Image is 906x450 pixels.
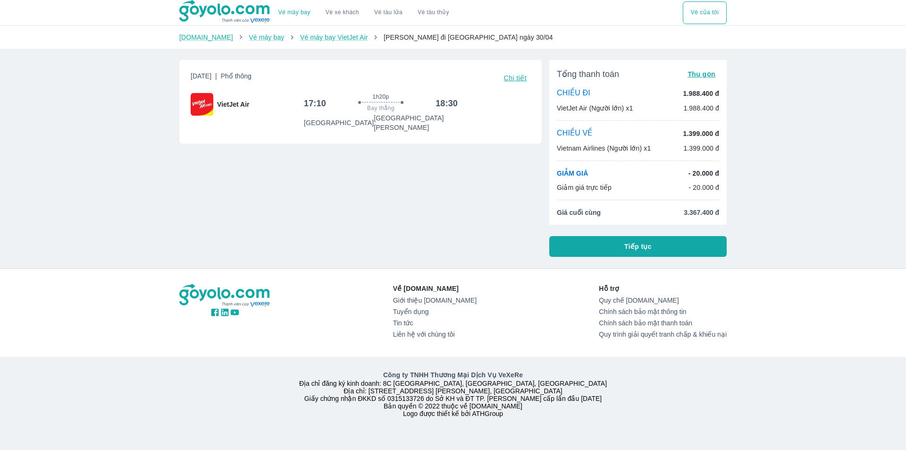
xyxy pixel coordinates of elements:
p: CHIỀU VỀ [557,128,593,139]
span: Tổng thanh toán [557,68,619,80]
a: Giới thiệu [DOMAIN_NAME] [393,297,477,304]
a: Vé xe khách [326,9,359,16]
p: VietJet Air (Người lớn) x1 [557,103,633,113]
p: [GEOGRAPHIC_DATA] [304,118,374,127]
a: Vé máy bay [278,9,310,16]
p: - 20.000 đ [688,183,719,192]
span: 3.367.400 đ [684,208,719,217]
nav: breadcrumb [179,33,727,42]
p: CHIỀU ĐI [557,88,590,99]
span: [PERSON_NAME] đi [GEOGRAPHIC_DATA] ngày 30/04 [384,34,553,41]
span: Phổ thông [221,72,252,80]
a: Quy trình giải quyết tranh chấp & khiếu nại [599,331,727,338]
p: Giảm giá trực tiếp [557,183,612,192]
span: [DATE] [191,71,252,85]
a: Quy chế [DOMAIN_NAME] [599,297,727,304]
a: Tin tức [393,319,477,327]
a: Chính sách bảo mật thông tin [599,308,727,315]
div: Địa chỉ đăng ký kinh doanh: 8C [GEOGRAPHIC_DATA], [GEOGRAPHIC_DATA], [GEOGRAPHIC_DATA] Địa chỉ: [... [174,370,732,417]
p: 1.399.000 đ [683,129,719,138]
h6: 18:30 [436,98,458,109]
h6: 17:10 [304,98,326,109]
span: 1h20p [372,93,389,101]
p: 1.988.400 đ [683,103,719,113]
p: Về [DOMAIN_NAME] [393,284,477,293]
p: 1.988.400 đ [683,89,719,98]
span: Giá cuối cùng [557,208,601,217]
a: Liên hệ với chúng tôi [393,331,477,338]
button: Thu gọn [684,68,719,81]
p: - 20.000 đ [688,169,719,178]
p: [GEOGRAPHIC_DATA][PERSON_NAME] [374,113,458,132]
button: Vé tàu thủy [410,1,457,24]
img: logo [179,284,271,307]
p: Công ty TNHH Thương Mại Dịch Vụ VeXeRe [181,370,725,380]
span: VietJet Air [217,100,249,109]
a: Vé tàu lửa [367,1,410,24]
span: Thu gọn [688,70,715,78]
a: Vé máy bay VietJet Air [300,34,368,41]
p: Vietnam Airlines (Người lớn) x1 [557,144,651,153]
a: [DOMAIN_NAME] [179,34,233,41]
div: choose transportation mode [271,1,457,24]
span: Chi tiết [504,74,527,82]
a: Tuyển dụng [393,308,477,315]
button: Tiếp tục [549,236,727,257]
p: 1.399.000 đ [683,144,719,153]
a: Vé máy bay [249,34,284,41]
span: Tiếp tục [624,242,652,251]
p: GIẢM GIÁ [557,169,588,178]
a: Chính sách bảo mật thanh toán [599,319,727,327]
button: Chi tiết [500,71,530,85]
span: | [215,72,217,80]
p: Hỗ trợ [599,284,727,293]
button: Vé của tôi [683,1,727,24]
span: Bay thẳng [367,104,394,112]
div: choose transportation mode [683,1,727,24]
